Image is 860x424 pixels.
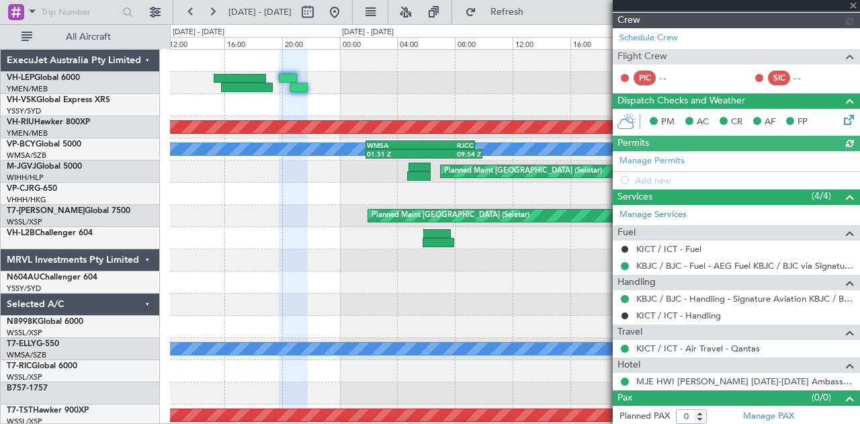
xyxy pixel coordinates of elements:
span: Travel [617,325,642,340]
a: VH-RIUHawker 800XP [7,118,90,126]
div: 12:00 [513,37,570,49]
a: WSSL/XSP [7,217,42,227]
a: YSSY/SYD [7,106,41,116]
a: KBJC / BJC - Fuel - AEG Fuel KBJC / BJC via Signature (EJ Asia Only) [636,260,853,271]
span: T7-ELLY [7,340,36,348]
span: VP-BCY [7,140,36,149]
span: FP [798,116,808,129]
a: KICT / ICT - Fuel [636,243,701,255]
a: WIHH/HLP [7,173,44,183]
span: Hotel [617,357,640,373]
a: N604AUChallenger 604 [7,273,97,282]
a: YSSY/SYD [7,284,41,294]
span: All Aircraft [35,32,142,42]
a: T7-RICGlobal 6000 [7,362,77,370]
div: 04:00 [397,37,455,49]
div: 01:51 Z [367,150,424,158]
div: 20:00 [282,37,340,49]
div: WMSA [367,141,421,149]
div: 16:00 [224,37,282,49]
a: VH-VSKGlobal Express XRS [7,96,110,104]
a: KBJC / BJC - Handling - Signature Aviation KBJC / BJC [636,293,853,304]
label: Planned PAX [619,410,670,423]
a: WMSA/SZB [7,151,46,161]
a: YMEN/MEB [7,84,48,94]
a: N8998KGlobal 6000 [7,318,83,326]
span: VH-RIU [7,118,34,126]
button: All Aircraft [15,26,146,48]
span: N604AU [7,273,40,282]
a: MJE HWI [PERSON_NAME] [DATE]-[DATE] Ambassador [PERSON_NAME] [636,376,853,387]
span: Services [617,189,652,205]
span: PM [661,116,675,129]
a: B757-1757 [7,384,48,392]
a: M-JGVJGlobal 5000 [7,163,82,171]
span: T7-TST [7,407,33,415]
a: VP-BCYGlobal 5000 [7,140,81,149]
span: VH-LEP [7,74,34,82]
button: Refresh [459,1,540,23]
span: (0/0) [812,390,831,405]
a: Manage PAX [743,410,794,423]
a: T7-TSTHawker 900XP [7,407,89,415]
div: 16:00 [570,37,628,49]
span: VH-VSK [7,96,36,104]
span: T7-[PERSON_NAME] [7,207,85,215]
span: Pax [617,390,632,406]
a: WMSA/SZB [7,350,46,360]
a: YMEN/MEB [7,128,48,138]
div: [DATE] - [DATE] [173,27,224,38]
span: T7-RIC [7,362,32,370]
input: Trip Number [41,2,118,22]
span: Handling [617,275,656,290]
a: WSSL/XSP [7,328,42,338]
span: M-JGVJ [7,163,36,171]
div: 00:00 [340,37,398,49]
div: 09:54 Z [424,150,481,158]
span: B757-1 [7,384,34,392]
span: Fuel [617,225,636,241]
span: [DATE] - [DATE] [228,6,292,18]
div: 12:00 [167,37,224,49]
a: WSSL/XSP [7,372,42,382]
span: N8998K [7,318,38,326]
a: VHHH/HKG [7,195,46,205]
a: Manage Services [619,208,687,222]
a: VH-LEPGlobal 6000 [7,74,80,82]
a: T7-[PERSON_NAME]Global 7500 [7,207,130,215]
span: (4/4) [812,189,831,203]
div: Planned Maint [GEOGRAPHIC_DATA] (Seletar) [372,206,529,226]
div: RJCC [421,141,474,149]
span: CR [731,116,742,129]
div: [DATE] - [DATE] [342,27,394,38]
a: KICT / ICT - Air Travel - Qantas [636,343,760,354]
span: VP-CJR [7,185,34,193]
span: Refresh [479,7,535,17]
a: VH-L2BChallenger 604 [7,229,93,237]
div: Planned Maint [GEOGRAPHIC_DATA] (Seletar) [444,161,602,181]
a: T7-ELLYG-550 [7,340,59,348]
span: AC [697,116,709,129]
span: VH-L2B [7,229,35,237]
span: Dispatch Checks and Weather [617,93,745,109]
a: KICT / ICT - Handling [636,310,721,321]
a: VP-CJRG-650 [7,185,57,193]
div: 08:00 [455,37,513,49]
span: AF [765,116,775,129]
